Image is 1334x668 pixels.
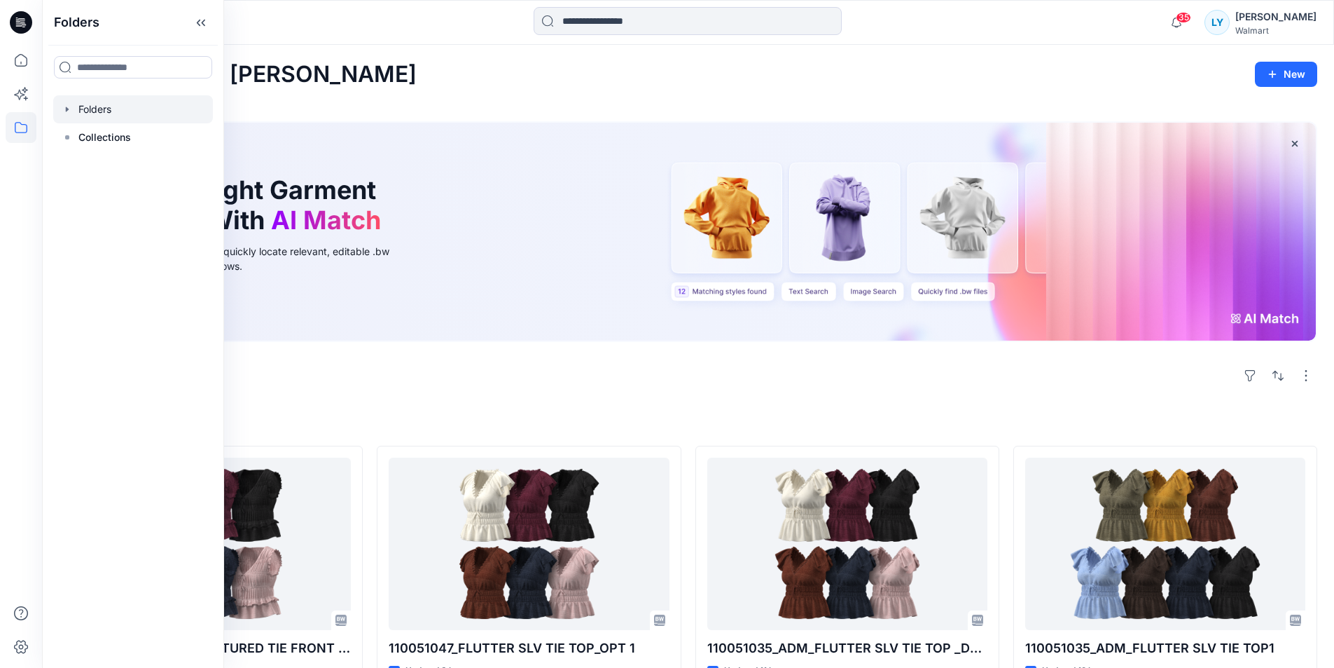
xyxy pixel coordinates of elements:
[59,62,417,88] h2: Welcome back, [PERSON_NAME]
[707,458,987,631] a: 110051035_ADM_FLUTTER SLV TIE TOP _DOUBLE V NECK
[94,244,409,273] div: Use text or image search to quickly locate relevant, editable .bw files for faster design workflows.
[1204,10,1230,35] div: LY
[1025,458,1305,631] a: 110051035_ADM_FLUTTER SLV TIE TOP1
[271,205,381,236] span: AI Match
[707,639,987,658] p: 110051035_ADM_FLUTTER SLV TIE TOP _DOUBLE V NECK
[1255,62,1317,87] button: New
[1176,12,1191,23] span: 35
[1025,639,1305,658] p: 110051035_ADM_FLUTTER SLV TIE TOP1
[59,415,1317,432] h4: Styles
[389,639,669,658] p: 110051047_FLUTTER SLV TIE TOP_OPT 1
[1235,8,1316,25] div: [PERSON_NAME]
[78,129,131,146] p: Collections
[94,175,388,236] h1: Find the Right Garment Instantly With
[389,458,669,631] a: 110051047_FLUTTER SLV TIE TOP_OPT 1
[1235,25,1316,36] div: Walmart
